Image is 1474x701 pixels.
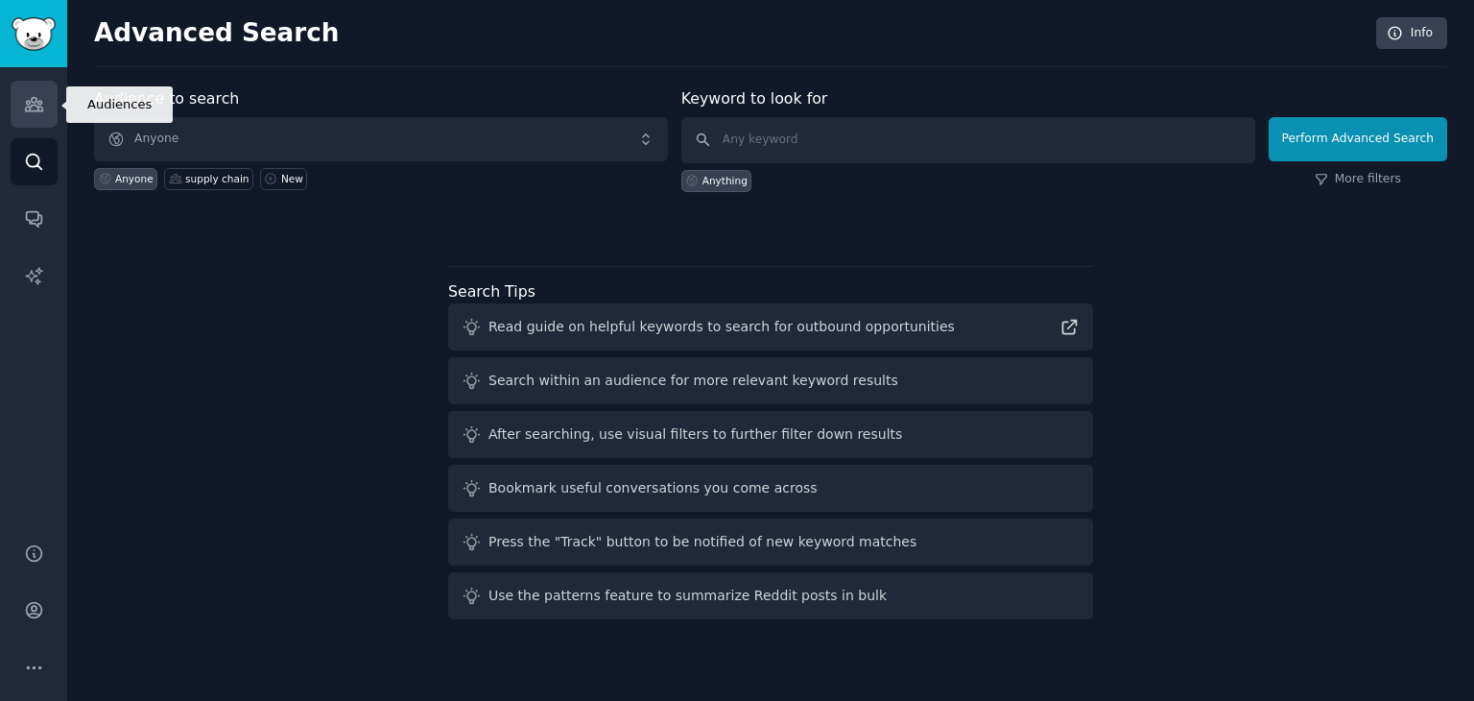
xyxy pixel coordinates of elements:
label: Search Tips [448,282,535,301]
label: Audience to search [94,89,239,108]
label: Keyword to look for [681,89,828,108]
div: New [281,172,303,185]
div: Anything [702,174,748,187]
button: Perform Advanced Search [1269,117,1447,161]
div: Read guide on helpful keywords to search for outbound opportunities [488,317,955,337]
a: More filters [1315,171,1401,188]
div: Anyone [115,172,154,185]
div: supply chain [185,172,249,185]
a: New [260,168,307,190]
div: Use the patterns feature to summarize Reddit posts in bulk [488,586,887,606]
h2: Advanced Search [94,18,1366,49]
input: Any keyword [681,117,1255,163]
div: Search within an audience for more relevant keyword results [488,371,898,391]
div: After searching, use visual filters to further filter down results [488,424,902,445]
div: Bookmark useful conversations you come across [488,478,818,498]
button: Anyone [94,117,668,161]
a: Info [1376,17,1447,50]
img: GummySearch logo [12,17,56,51]
div: Press the "Track" button to be notified of new keyword matches [488,532,916,552]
